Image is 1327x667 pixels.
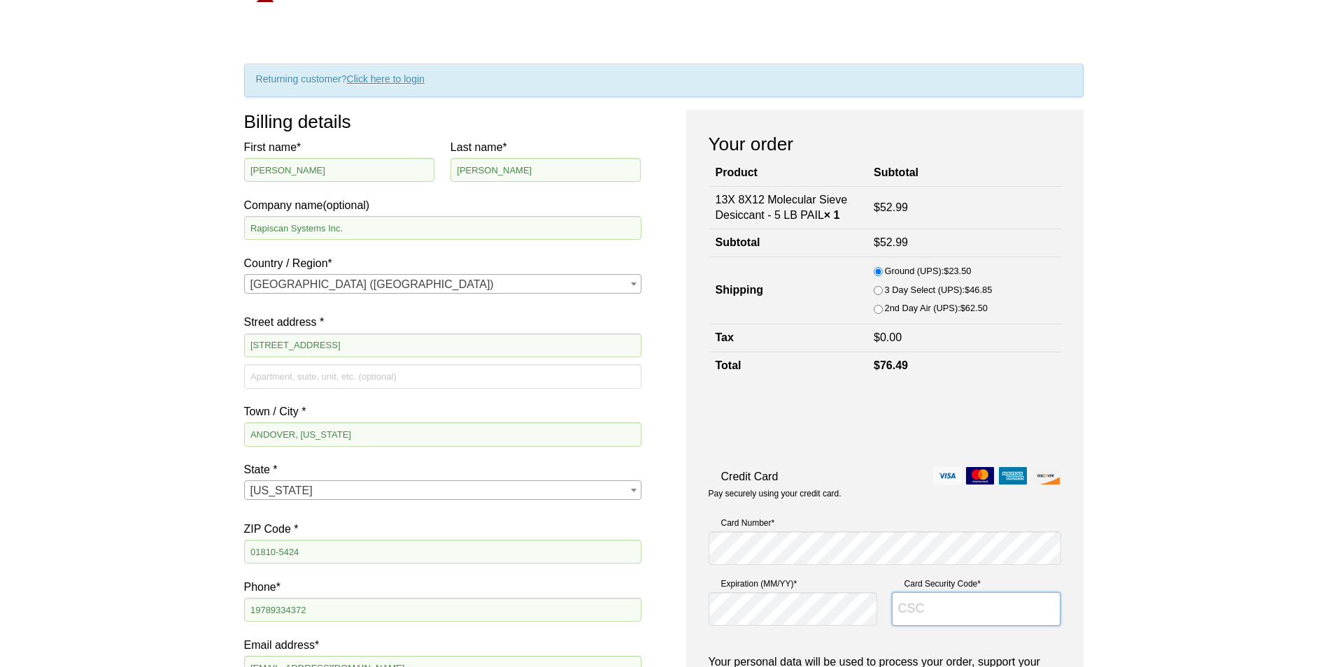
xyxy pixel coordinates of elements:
label: 2nd Day Air (UPS): [885,301,988,316]
span: $ [874,201,880,213]
th: Tax [709,324,867,352]
strong: × 1 [824,209,840,221]
span: Country / Region [244,274,641,294]
label: Street address [244,313,641,331]
input: CSC [892,592,1061,626]
bdi: 46.85 [965,285,992,295]
fieldset: Payment Info [709,510,1061,637]
bdi: 0.00 [874,331,902,343]
label: 3 Day Select (UPS): [885,282,993,298]
span: State [244,480,641,500]
label: Email address [244,636,641,654]
input: Apartment, suite, unit, etc. (optional) [244,364,641,388]
th: Product [709,160,867,186]
label: ZIP Code [244,519,641,538]
span: Massachusetts [245,481,641,501]
th: Subtotal [867,160,1060,186]
span: $ [944,266,949,276]
label: Last name [450,138,641,157]
th: Subtotal [709,229,867,257]
label: Expiration (MM/YY) [709,577,878,591]
label: Ground (UPS): [885,264,972,279]
bdi: 52.99 [874,236,908,248]
bdi: 62.50 [960,303,988,313]
label: Card Number [709,516,1061,530]
span: $ [874,236,880,248]
label: First name [244,138,435,157]
label: Country / Region [244,254,641,273]
label: Company name [244,138,641,215]
span: $ [874,331,880,343]
bdi: 52.99 [874,201,908,213]
label: Card Security Code [892,577,1061,591]
img: mastercard [966,467,994,485]
p: Pay securely using your credit card. [709,488,1061,500]
td: 13X 8X12 Molecular Sieve Desiccant - 5 LB PAIL [709,186,867,229]
label: Town / City [244,402,641,421]
span: United States (US) [245,275,641,294]
label: Credit Card [709,467,1061,486]
label: State [244,460,641,479]
div: Returning customer? [244,64,1084,97]
bdi: 76.49 [874,359,908,371]
a: Click here to login [347,73,425,85]
h3: Billing details [244,110,641,134]
span: $ [960,303,965,313]
h3: Your order [709,132,1061,156]
img: amex [999,467,1027,485]
span: $ [965,285,970,295]
span: $ [874,359,880,371]
input: House number and street name [244,333,641,357]
span: (optional) [322,199,369,211]
img: visa [933,467,961,485]
iframe: reCAPTCHA [709,394,921,448]
img: discover [1032,467,1060,485]
th: Total [709,352,867,379]
th: Shipping [709,257,867,324]
label: Phone [244,578,641,596]
bdi: 23.50 [944,266,971,276]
